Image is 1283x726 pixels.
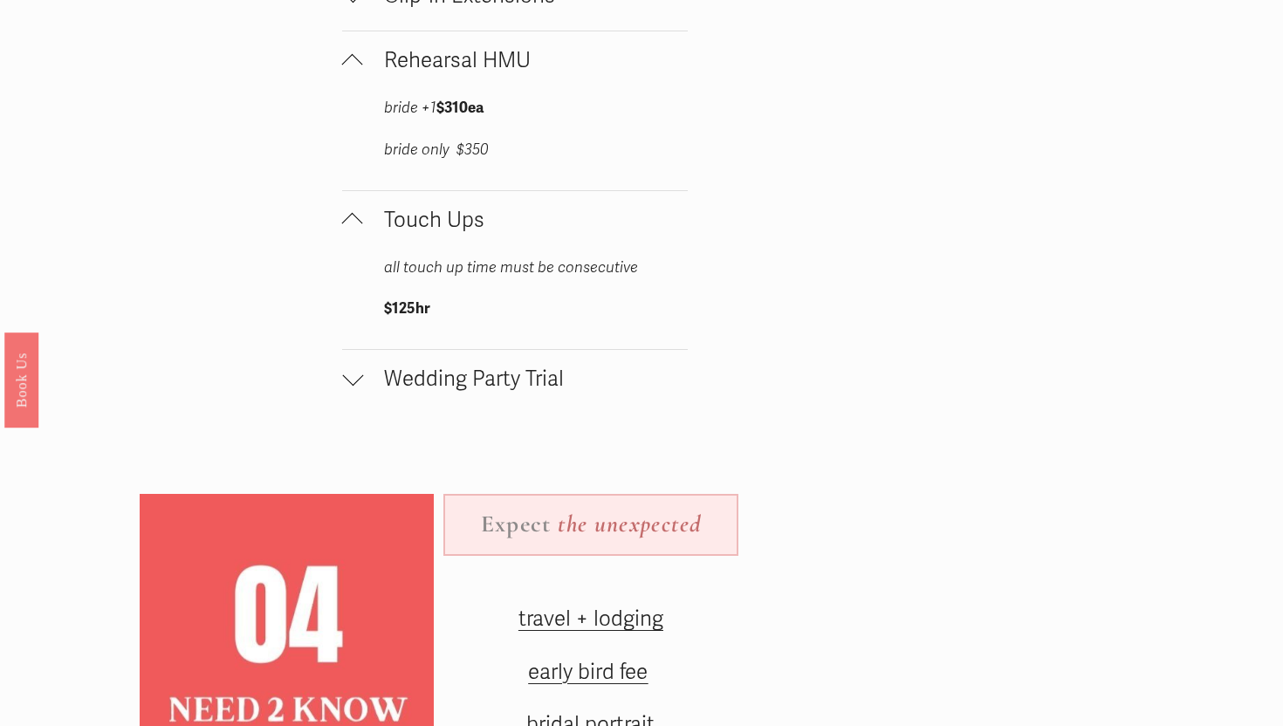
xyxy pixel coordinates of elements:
button: Rehearsal HMU [342,31,687,95]
em: the unexpected [558,510,701,538]
a: early bird fee [528,660,648,685]
span: Touch Ups [363,208,687,233]
strong: Expect [481,510,552,538]
em: bride only $350 [384,140,489,159]
button: Touch Ups [342,191,687,255]
a: travel + lodging [518,606,663,632]
em: bride +1 [384,99,436,117]
strong: $310ea [436,99,484,117]
strong: $125hr [384,299,430,318]
div: Touch Ups [342,255,687,349]
div: Rehearsal HMU [342,95,687,189]
span: Wedding Party Trial [363,366,687,392]
button: Wedding Party Trial [342,350,687,414]
span: Rehearsal HMU [363,48,687,73]
a: Book Us [4,332,38,428]
em: all touch up time must be consecutive [384,258,638,277]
